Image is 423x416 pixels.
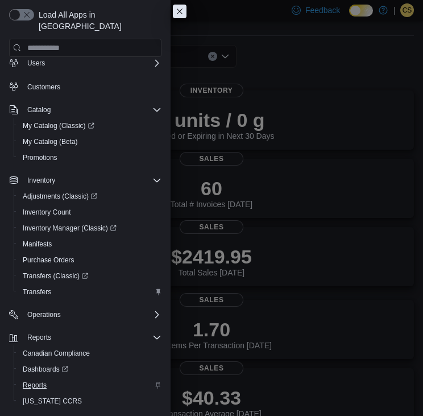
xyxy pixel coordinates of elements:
[14,220,166,236] a: Inventory Manager (Classic)
[14,118,166,134] a: My Catalog (Classic)
[18,221,161,235] span: Inventory Manager (Classic)
[18,237,56,251] a: Manifests
[14,236,166,252] button: Manifests
[14,284,166,300] button: Transfers
[27,333,51,342] span: Reports
[14,134,166,150] button: My Catalog (Beta)
[18,190,161,203] span: Adjustments (Classic)
[18,378,161,392] span: Reports
[18,285,161,299] span: Transfers
[14,252,166,268] button: Purchase Orders
[18,190,102,203] a: Adjustments (Classic)
[173,5,186,18] button: Close this dialog
[18,378,51,392] a: Reports
[14,150,166,166] button: Promotions
[18,205,161,219] span: Inventory Count
[23,192,97,201] span: Adjustments (Classic)
[23,80,65,94] a: Customers
[23,224,117,233] span: Inventory Manager (Classic)
[5,172,166,188] button: Inventory
[27,59,45,68] span: Users
[14,345,166,361] button: Canadian Compliance
[23,349,90,358] span: Canadian Compliance
[27,105,51,114] span: Catalog
[27,83,60,92] span: Customers
[5,307,166,323] button: Operations
[23,256,74,265] span: Purchase Orders
[34,9,161,32] span: Load All Apps in [GEOGRAPHIC_DATA]
[18,119,161,133] span: My Catalog (Classic)
[18,253,161,267] span: Purchase Orders
[23,153,57,162] span: Promotions
[18,363,161,376] span: Dashboards
[18,151,161,164] span: Promotions
[23,56,49,70] button: Users
[18,347,94,360] a: Canadian Compliance
[18,269,161,283] span: Transfers (Classic)
[18,135,82,149] a: My Catalog (Beta)
[5,329,166,345] button: Reports
[23,56,161,70] span: Users
[5,55,166,71] button: Users
[18,394,161,408] span: Washington CCRS
[18,363,73,376] a: Dashboards
[18,151,62,164] a: Promotions
[23,308,65,322] button: Operations
[27,310,61,319] span: Operations
[23,103,161,117] span: Catalog
[23,365,68,374] span: Dashboards
[18,205,76,219] a: Inventory Count
[14,188,166,204] a: Adjustments (Classic)
[23,287,51,296] span: Transfers
[14,361,166,377] a: Dashboards
[23,308,161,322] span: Operations
[23,240,52,249] span: Manifests
[14,377,166,393] button: Reports
[14,268,166,284] a: Transfers (Classic)
[14,393,166,409] button: [US_STATE] CCRS
[23,331,161,344] span: Reports
[23,137,78,146] span: My Catalog (Beta)
[18,285,56,299] a: Transfers
[14,204,166,220] button: Inventory Count
[18,394,86,408] a: [US_STATE] CCRS
[27,176,55,185] span: Inventory
[18,221,121,235] a: Inventory Manager (Classic)
[23,397,82,406] span: [US_STATE] CCRS
[18,237,161,251] span: Manifests
[18,269,93,283] a: Transfers (Classic)
[5,78,166,94] button: Customers
[23,79,161,93] span: Customers
[23,174,60,187] button: Inventory
[23,103,55,117] button: Catalog
[23,121,94,130] span: My Catalog (Classic)
[18,347,161,360] span: Canadian Compliance
[23,208,71,217] span: Inventory Count
[5,102,166,118] button: Catalog
[18,253,79,267] a: Purchase Orders
[23,174,161,187] span: Inventory
[18,135,161,149] span: My Catalog (Beta)
[18,119,99,133] a: My Catalog (Classic)
[23,381,47,390] span: Reports
[23,271,88,281] span: Transfers (Classic)
[23,331,56,344] button: Reports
